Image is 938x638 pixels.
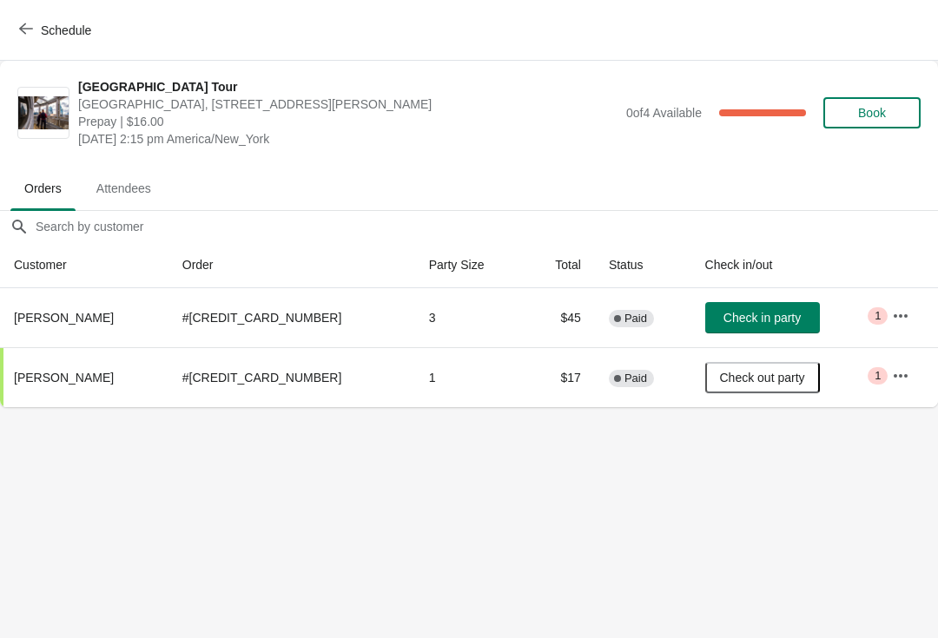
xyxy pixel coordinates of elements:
th: Order [168,242,415,288]
img: City Hall Tower Tour [18,96,69,130]
span: Book [858,106,886,120]
span: Paid [624,372,647,385]
td: $17 [525,347,595,407]
th: Party Size [415,242,525,288]
td: # [CREDIT_CARD_NUMBER] [168,288,415,347]
td: 1 [415,347,525,407]
td: $45 [525,288,595,347]
input: Search by customer [35,211,938,242]
span: [PERSON_NAME] [14,311,114,325]
button: Check out party [705,362,820,393]
span: Paid [624,312,647,326]
span: Attendees [83,173,165,204]
button: Book [823,97,921,128]
th: Check in/out [691,242,879,288]
span: 1 [875,369,881,383]
span: [GEOGRAPHIC_DATA], [STREET_ADDRESS][PERSON_NAME] [78,95,618,113]
span: Prepay | $16.00 [78,113,618,130]
button: Check in party [705,302,820,333]
td: 3 [415,288,525,347]
span: Orders [10,173,76,204]
span: [PERSON_NAME] [14,371,114,385]
span: Schedule [41,23,91,37]
button: Schedule [9,15,105,46]
span: [GEOGRAPHIC_DATA] Tour [78,78,618,95]
span: 0 of 4 Available [626,106,702,120]
th: Status [595,242,691,288]
span: Check in party [723,311,801,325]
span: [DATE] 2:15 pm America/New_York [78,130,618,148]
th: Total [525,242,595,288]
span: Check out party [720,371,805,385]
td: # [CREDIT_CARD_NUMBER] [168,347,415,407]
span: 1 [875,309,881,323]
